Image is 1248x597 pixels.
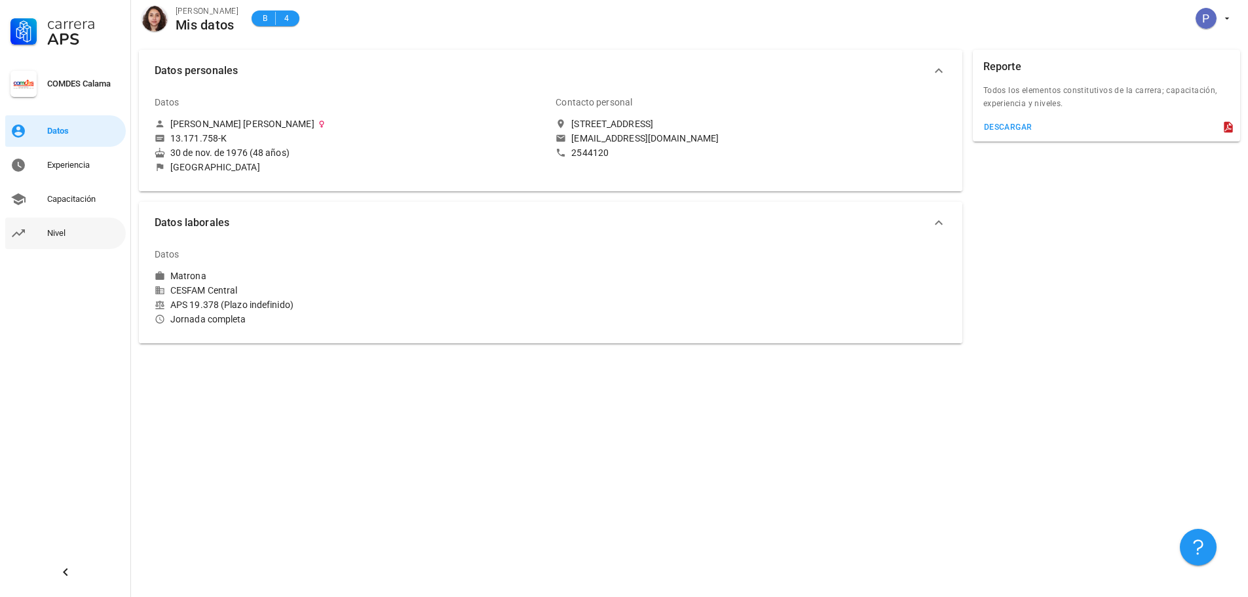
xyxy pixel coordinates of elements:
[155,62,931,80] span: Datos personales
[170,161,260,173] div: [GEOGRAPHIC_DATA]
[47,160,121,170] div: Experiencia
[556,87,632,118] div: Contacto personal
[170,132,227,144] div: 13.171.758-K
[155,147,545,159] div: 30 de nov. de 1976 (48 años)
[978,118,1038,136] button: descargar
[5,183,126,215] a: Capacitación
[139,50,962,92] button: Datos personales
[47,194,121,204] div: Capacitación
[556,118,946,130] a: [STREET_ADDRESS]
[176,18,238,32] div: Mis datos
[571,147,609,159] div: 2544120
[155,284,545,296] div: CESFAM Central
[5,149,126,181] a: Experiencia
[170,270,206,282] div: Matrona
[142,5,168,31] div: avatar
[176,5,238,18] div: [PERSON_NAME]
[47,16,121,31] div: Carrera
[155,313,545,325] div: Jornada completa
[47,126,121,136] div: Datos
[47,228,121,239] div: Nivel
[556,147,946,159] a: 2544120
[983,123,1032,132] div: descargar
[983,50,1021,84] div: Reporte
[5,218,126,249] a: Nivel
[139,202,962,244] button: Datos laborales
[973,84,1240,118] div: Todos los elementos constitutivos de la carrera; capacitación, experiencia y niveles.
[155,239,180,270] div: Datos
[1196,8,1217,29] div: avatar
[259,12,270,25] span: B
[47,79,121,89] div: COMDES Calama
[155,214,931,232] span: Datos laborales
[571,118,653,130] div: [STREET_ADDRESS]
[5,115,126,147] a: Datos
[155,87,180,118] div: Datos
[47,31,121,47] div: APS
[571,132,719,144] div: [EMAIL_ADDRESS][DOMAIN_NAME]
[170,118,314,130] div: [PERSON_NAME] [PERSON_NAME]
[155,299,545,311] div: APS 19.378 (Plazo indefinido)
[281,12,292,25] span: 4
[556,132,946,144] a: [EMAIL_ADDRESS][DOMAIN_NAME]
